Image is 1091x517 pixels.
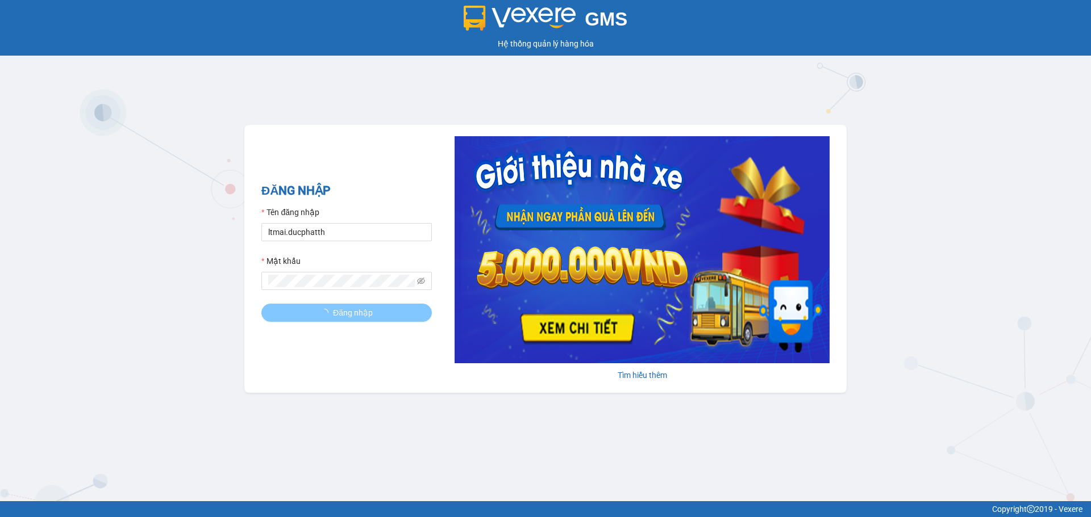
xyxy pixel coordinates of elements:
[261,255,301,267] label: Mật khẩu
[268,275,415,287] input: Mật khẩu
[1027,505,1035,513] span: copyright
[417,277,425,285] span: eye-invisible
[261,206,319,218] label: Tên đăng nhập
[455,369,830,381] div: Tìm hiểu thêm
[585,9,627,30] span: GMS
[3,37,1088,50] div: Hệ thống quản lý hàng hóa
[464,6,576,31] img: logo 2
[261,223,432,241] input: Tên đăng nhập
[261,182,432,200] h2: ĐĂNG NHẬP
[455,136,830,363] img: banner-0
[333,306,373,319] span: Đăng nhập
[320,309,333,317] span: loading
[9,503,1082,515] div: Copyright 2019 - Vexere
[464,17,628,26] a: GMS
[261,304,432,322] button: Đăng nhập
